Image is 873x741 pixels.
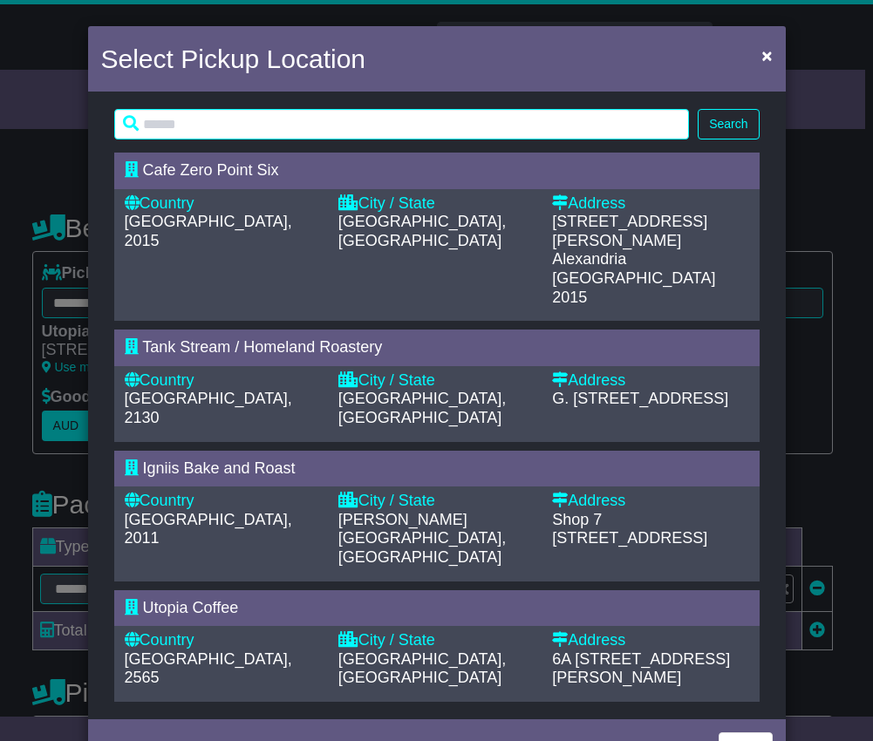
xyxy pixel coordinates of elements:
[552,390,728,407] span: G. [STREET_ADDRESS]
[552,631,748,650] div: Address
[338,631,535,650] div: City / State
[552,250,715,305] span: Alexandria [GEOGRAPHIC_DATA] 2015
[338,511,506,566] span: [PERSON_NAME][GEOGRAPHIC_DATA], [GEOGRAPHIC_DATA]
[125,631,321,650] div: Country
[338,213,506,249] span: [GEOGRAPHIC_DATA], [GEOGRAPHIC_DATA]
[552,650,730,687] span: 6A [STREET_ADDRESS][PERSON_NAME]
[753,37,781,73] button: Close
[125,213,292,249] span: [GEOGRAPHIC_DATA], 2015
[338,194,535,214] div: City / State
[552,511,707,547] span: Shop 7 [STREET_ADDRESS]
[143,459,296,477] span: Igniis Bake and Roast
[143,599,239,616] span: Utopia Coffee
[338,492,535,511] div: City / State
[125,650,292,687] span: [GEOGRAPHIC_DATA], 2565
[125,390,292,426] span: [GEOGRAPHIC_DATA], 2130
[552,492,748,511] div: Address
[552,213,707,249] span: [STREET_ADDRESS][PERSON_NAME]
[125,194,321,214] div: Country
[338,650,506,687] span: [GEOGRAPHIC_DATA], [GEOGRAPHIC_DATA]
[101,39,366,78] h4: Select Pickup Location
[125,371,321,391] div: Country
[552,371,748,391] div: Address
[125,511,292,547] span: [GEOGRAPHIC_DATA], 2011
[338,390,506,426] span: [GEOGRAPHIC_DATA], [GEOGRAPHIC_DATA]
[698,109,759,139] button: Search
[142,338,382,356] span: Tank Stream / Homeland Roastery
[125,492,321,511] div: Country
[338,371,535,391] div: City / State
[761,45,772,65] span: ×
[552,194,748,214] div: Address
[143,161,279,179] span: Cafe Zero Point Six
